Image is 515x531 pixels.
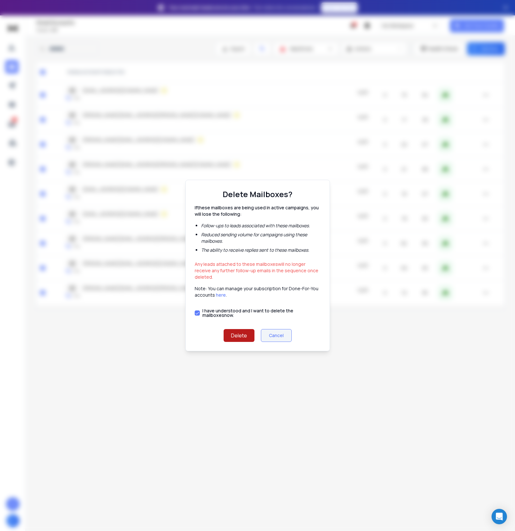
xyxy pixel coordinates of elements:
div: Open Intercom Messenger [492,509,507,524]
li: Follow-ups to leads associated with these mailboxes . [201,222,321,229]
p: Note: You can manage your subscription for Done-For-You accounts . [195,285,321,298]
h1: Delete Mailboxes? [223,189,292,199]
a: here [216,292,226,298]
p: If these mailboxes are being used in active campaigns, you will lose the following: [195,205,321,217]
li: The ability to receive replies sent to these mailboxes . [201,247,321,253]
li: Reduced sending volume for campaigns using these mailboxes . [201,231,321,244]
p: Any leads attached to these mailboxes will no longer receive any further follow-up emails in the ... [195,258,321,280]
label: I have understood and I want to delete the mailbox es now. [202,309,321,318]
